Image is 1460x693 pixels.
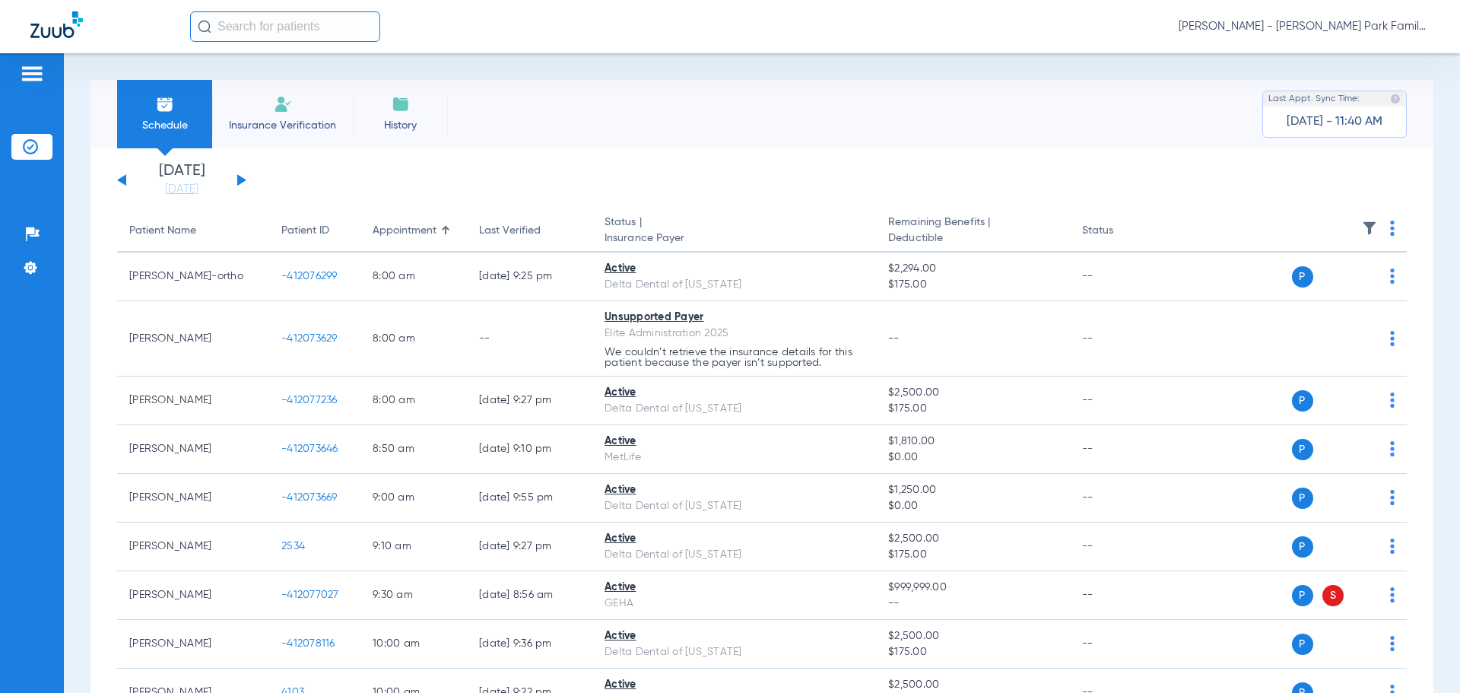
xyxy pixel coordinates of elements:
[605,450,864,466] div: MetLife
[360,253,467,301] td: 8:00 AM
[373,223,436,239] div: Appointment
[364,118,436,133] span: History
[605,261,864,277] div: Active
[198,20,211,33] img: Search Icon
[281,492,338,503] span: -412073669
[1287,114,1382,129] span: [DATE] - 11:40 AM
[888,596,1057,612] span: --
[467,301,592,377] td: --
[1390,393,1395,408] img: group-dot-blue.svg
[605,596,864,612] div: GEHA
[281,541,305,552] span: 2534
[1390,490,1395,505] img: group-dot-blue.svg
[281,638,335,649] span: -412078116
[1070,377,1173,425] td: --
[129,223,257,239] div: Patient Name
[1390,94,1401,104] img: last sync help info
[605,326,864,342] div: Elite Administration 2025
[605,628,864,644] div: Active
[1292,536,1313,558] span: P
[117,523,269,571] td: [PERSON_NAME]
[888,450,1057,466] span: $0.00
[360,474,467,523] td: 9:00 AM
[888,261,1057,277] span: $2,294.00
[1070,425,1173,474] td: --
[1390,221,1395,236] img: group-dot-blue.svg
[373,223,455,239] div: Appointment
[117,474,269,523] td: [PERSON_NAME]
[888,547,1057,563] span: $175.00
[888,333,900,344] span: --
[1390,539,1395,554] img: group-dot-blue.svg
[888,401,1057,417] span: $175.00
[1070,301,1173,377] td: --
[1292,634,1313,655] span: P
[1070,253,1173,301] td: --
[605,482,864,498] div: Active
[224,118,341,133] span: Insurance Verification
[117,425,269,474] td: [PERSON_NAME]
[1390,269,1395,284] img: group-dot-blue.svg
[888,644,1057,660] span: $175.00
[1292,439,1313,460] span: P
[592,210,876,253] th: Status |
[467,571,592,620] td: [DATE] 8:56 AM
[360,301,467,377] td: 8:00 AM
[876,210,1069,253] th: Remaining Benefits |
[1292,266,1313,288] span: P
[281,443,338,454] span: -412073646
[1070,210,1173,253] th: Status
[605,434,864,450] div: Active
[888,277,1057,293] span: $175.00
[360,425,467,474] td: 8:50 AM
[360,571,467,620] td: 9:30 AM
[1292,585,1313,606] span: P
[467,620,592,669] td: [DATE] 9:36 PM
[1179,19,1430,34] span: [PERSON_NAME] - [PERSON_NAME] Park Family Dentistry
[479,223,580,239] div: Last Verified
[117,301,269,377] td: [PERSON_NAME]
[1070,571,1173,620] td: --
[605,401,864,417] div: Delta Dental of [US_STATE]
[1390,636,1395,651] img: group-dot-blue.svg
[1292,390,1313,412] span: P
[605,310,864,326] div: Unsupported Payer
[1268,91,1360,106] span: Last Appt. Sync Time:
[467,425,592,474] td: [DATE] 9:10 PM
[281,333,338,344] span: -412073629
[1390,331,1395,346] img: group-dot-blue.svg
[888,677,1057,693] span: $2,500.00
[1070,523,1173,571] td: --
[605,580,864,596] div: Active
[1292,488,1313,509] span: P
[888,531,1057,547] span: $2,500.00
[129,118,201,133] span: Schedule
[605,230,864,246] span: Insurance Payer
[888,580,1057,596] span: $999,999.00
[129,223,196,239] div: Patient Name
[274,95,292,113] img: Manual Insurance Verification
[1070,620,1173,669] td: --
[605,547,864,563] div: Delta Dental of [US_STATE]
[281,271,338,281] span: -412076299
[467,523,592,571] td: [DATE] 9:27 PM
[281,223,329,239] div: Patient ID
[360,377,467,425] td: 8:00 AM
[281,223,348,239] div: Patient ID
[117,253,269,301] td: [PERSON_NAME]-ortho
[117,571,269,620] td: [PERSON_NAME]
[1390,587,1395,602] img: group-dot-blue.svg
[117,620,269,669] td: [PERSON_NAME]
[190,11,380,42] input: Search for patients
[1362,221,1377,236] img: filter.svg
[605,277,864,293] div: Delta Dental of [US_STATE]
[479,223,541,239] div: Last Verified
[360,523,467,571] td: 9:10 AM
[1070,474,1173,523] td: --
[467,253,592,301] td: [DATE] 9:25 PM
[156,95,174,113] img: Schedule
[888,385,1057,401] span: $2,500.00
[281,395,338,405] span: -412077236
[605,677,864,693] div: Active
[888,498,1057,514] span: $0.00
